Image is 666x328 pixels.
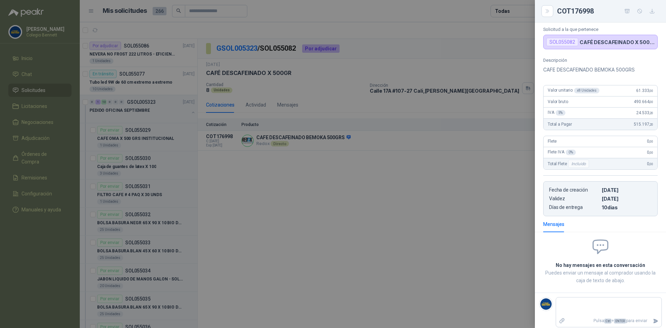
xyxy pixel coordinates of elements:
[580,39,655,45] p: CAFÉ DESCAFEINADO X 500GR
[636,110,653,115] span: 24.533
[556,110,566,116] div: 5 %
[574,88,599,93] div: x 8 Unidades
[548,99,568,104] span: Valor bruto
[548,110,565,116] span: IVA
[539,297,553,311] img: Company Logo
[614,319,626,323] span: ENTER
[548,160,590,168] span: Total Flete
[548,122,572,127] span: Total a Pagar
[543,261,658,269] h2: No hay mensajes en esta conversación
[647,139,653,144] span: 0
[549,196,599,202] p: Validez
[548,150,576,155] span: Flete IVA
[557,6,658,17] div: COT176998
[543,58,658,63] p: Descripción
[549,204,599,210] p: Días de entrega
[650,315,661,327] button: Enviar
[546,38,578,46] div: SOL055082
[634,99,653,104] span: 490.664
[649,140,653,143] span: ,00
[568,315,650,327] p: Pulsa + para enviar
[548,88,599,93] span: Valor unitario
[602,204,652,210] p: 10 dias
[649,151,653,154] span: ,00
[602,187,652,193] p: [DATE]
[566,150,576,155] div: 0 %
[543,27,658,32] p: Solicitud a la que pertenece
[634,122,653,127] span: 515.197
[543,220,564,228] div: Mensajes
[636,88,653,93] span: 61.333
[602,196,652,202] p: [DATE]
[649,100,653,104] span: ,00
[647,150,653,155] span: 0
[548,139,557,144] span: Flete
[649,111,653,115] span: ,20
[549,187,599,193] p: Fecha de creación
[543,269,658,284] p: Puedes enviar un mensaje al comprador usando la caja de texto de abajo.
[649,89,653,93] span: ,00
[556,315,568,327] label: Adjuntar archivos
[543,7,552,15] button: Close
[543,66,658,74] p: CAFE DESCAFEINADO BEMOKA 500GRS
[568,160,589,168] div: Incluido
[649,162,653,166] span: ,00
[649,123,653,126] span: ,20
[604,319,612,323] span: Ctrl
[647,161,653,166] span: 0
